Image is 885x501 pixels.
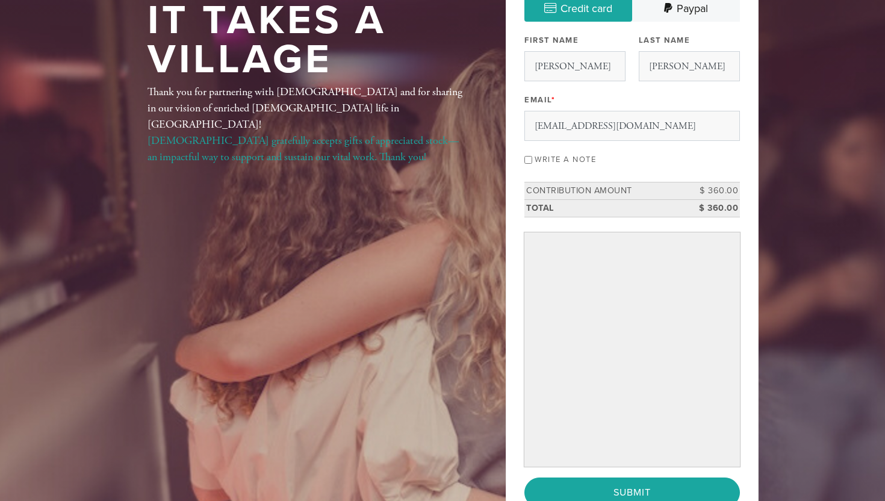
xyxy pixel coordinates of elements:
td: $ 360.00 [686,199,740,217]
td: Total [524,199,686,217]
label: First Name [524,35,579,46]
label: Write a note [535,155,596,164]
h1: It Takes a Village [147,1,467,79]
div: Thank you for partnering with [DEMOGRAPHIC_DATA] and for sharing in our vision of enriched [DEMOG... [147,84,467,165]
iframe: Secure payment input frame [527,235,737,464]
label: Email [524,95,555,105]
a: [DEMOGRAPHIC_DATA] gratefully accepts gifts of appreciated stock—an impactful way to support and ... [147,134,459,164]
label: Last Name [639,35,691,46]
td: Contribution Amount [524,182,686,200]
span: This field is required. [551,95,556,105]
td: $ 360.00 [686,182,740,200]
